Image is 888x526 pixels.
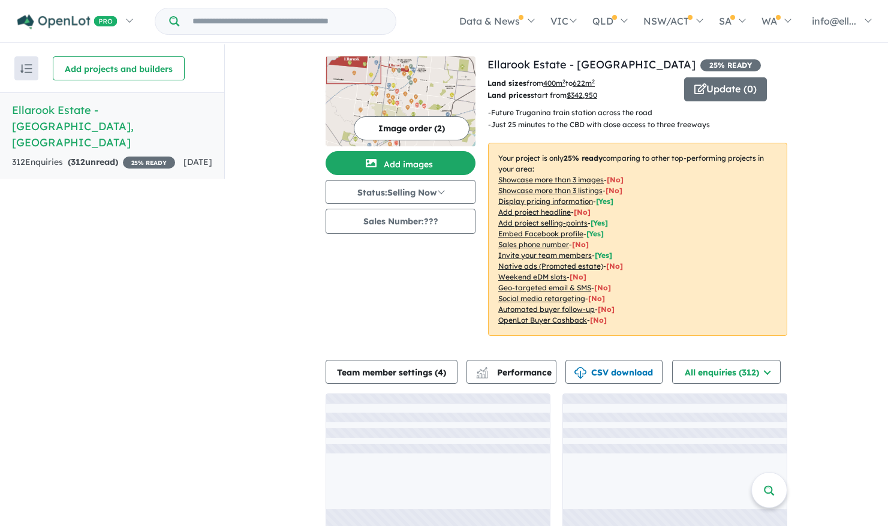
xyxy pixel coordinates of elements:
p: from [487,77,675,89]
u: Geo-targeted email & SMS [498,283,591,292]
button: Add images [326,151,475,175]
button: Sales Number:??? [326,209,475,234]
button: CSV download [565,360,663,384]
button: All enquiries (312) [672,360,781,384]
span: 25 % READY [700,59,761,71]
span: [DATE] [183,157,212,167]
span: 312 [71,157,85,167]
button: Update (0) [684,77,767,101]
span: [ Yes ] [595,251,612,260]
u: Showcase more than 3 listings [498,186,603,195]
img: download icon [574,367,586,379]
u: Showcase more than 3 images [498,175,604,184]
u: Embed Facebook profile [498,229,583,238]
span: [ No ] [572,240,589,249]
img: Ellarook Estate - Truganina [326,56,475,146]
span: [No] [594,283,611,292]
span: [No] [598,305,615,314]
span: [No] [590,315,607,324]
button: Performance [466,360,556,384]
button: Add projects and builders [53,56,185,80]
span: 25 % READY [123,157,175,169]
u: OpenLot Buyer Cashback [498,315,587,324]
span: Performance [478,367,552,378]
img: Openlot PRO Logo White [17,14,118,29]
span: [ No ] [574,208,591,217]
div: 312 Enquir ies [12,155,175,170]
span: [No] [570,272,586,281]
span: [ Yes ] [591,218,608,227]
button: Status:Selling Now [326,180,475,204]
input: Try estate name, suburb, builder or developer [182,8,393,34]
u: Add project headline [498,208,571,217]
span: [No] [588,294,605,303]
u: Invite your team members [498,251,592,260]
u: Automated buyer follow-up [498,305,595,314]
u: Display pricing information [498,197,593,206]
span: to [565,79,595,88]
sup: 2 [592,78,595,85]
u: Social media retargeting [498,294,585,303]
u: 622 m [573,79,595,88]
a: Ellarook Estate - [GEOGRAPHIC_DATA] [487,58,696,71]
button: Team member settings (4) [326,360,457,384]
p: - Future Truganina train station across the road [488,107,720,119]
img: line-chart.svg [477,367,487,374]
p: - Just 25 minutes to the CBD with close access to three freeways [488,119,720,131]
span: 4 [438,367,443,378]
u: Native ads (Promoted estate) [498,262,603,270]
span: [ No ] [607,175,624,184]
b: Land prices [487,91,531,100]
span: [ Yes ] [596,197,613,206]
h5: Ellarook Estate - [GEOGRAPHIC_DATA] , [GEOGRAPHIC_DATA] [12,102,212,151]
u: Weekend eDM slots [498,272,567,281]
sup: 2 [562,78,565,85]
p: Your project is only comparing to other top-performing projects in your area: - - - - - - - - - -... [488,143,787,336]
u: $ 342,950 [567,91,597,100]
u: 400 m [543,79,565,88]
button: Image order (2) [354,116,469,140]
span: [ No ] [606,186,622,195]
img: sort.svg [20,64,32,73]
span: [ Yes ] [586,229,604,238]
b: 25 % ready [564,154,603,163]
img: bar-chart.svg [476,371,488,378]
u: Add project selling-points [498,218,588,227]
strong: ( unread) [68,157,118,167]
p: start from [487,89,675,101]
span: [No] [606,262,623,270]
u: Sales phone number [498,240,569,249]
span: info@ell... [812,15,856,27]
b: Land sizes [487,79,526,88]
